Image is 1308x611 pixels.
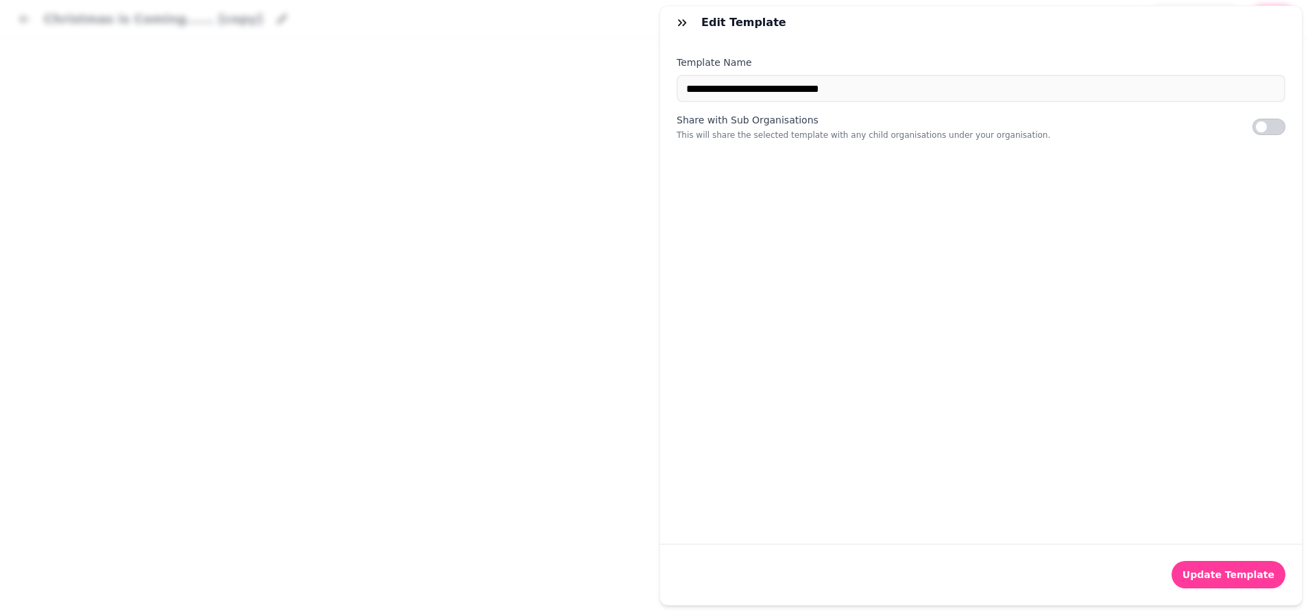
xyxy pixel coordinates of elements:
[1183,570,1274,579] span: Update Template
[677,56,1285,69] label: Template Name
[1172,561,1285,588] button: Update Template
[701,14,792,31] h3: Edit Template
[677,130,1252,141] p: This will share the selected template with any child organisations under your organisation.
[677,113,1252,127] label: Share with Sub Organisations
